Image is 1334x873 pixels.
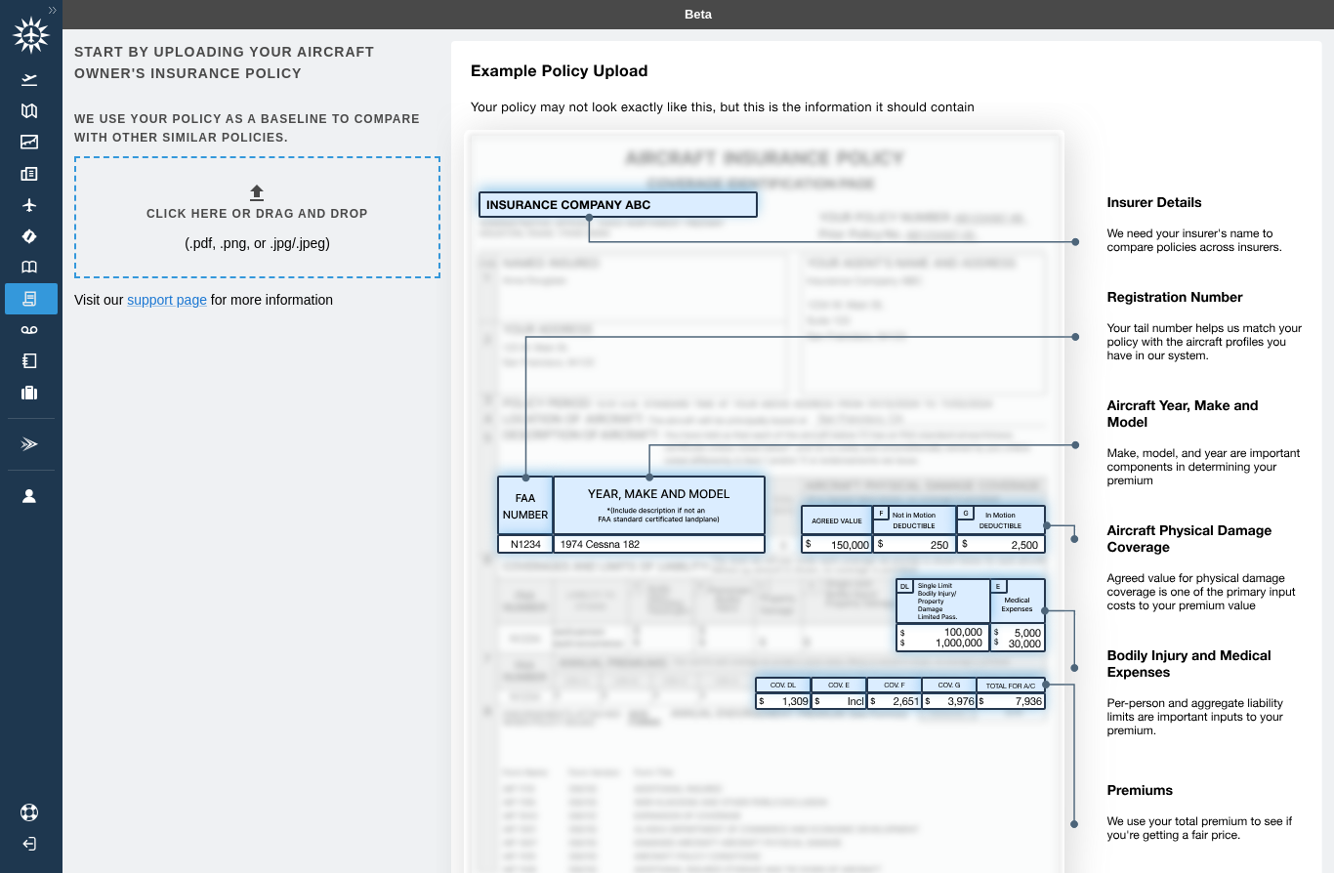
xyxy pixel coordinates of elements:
p: (.pdf, .png, or .jpg/.jpeg) [185,233,330,253]
h6: Start by uploading your aircraft owner's insurance policy [74,41,437,85]
h6: Click here or drag and drop [146,205,368,224]
h6: We use your policy as a baseline to compare with other similar policies. [74,110,437,147]
p: Visit our for more information [74,290,437,310]
a: support page [127,292,207,308]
